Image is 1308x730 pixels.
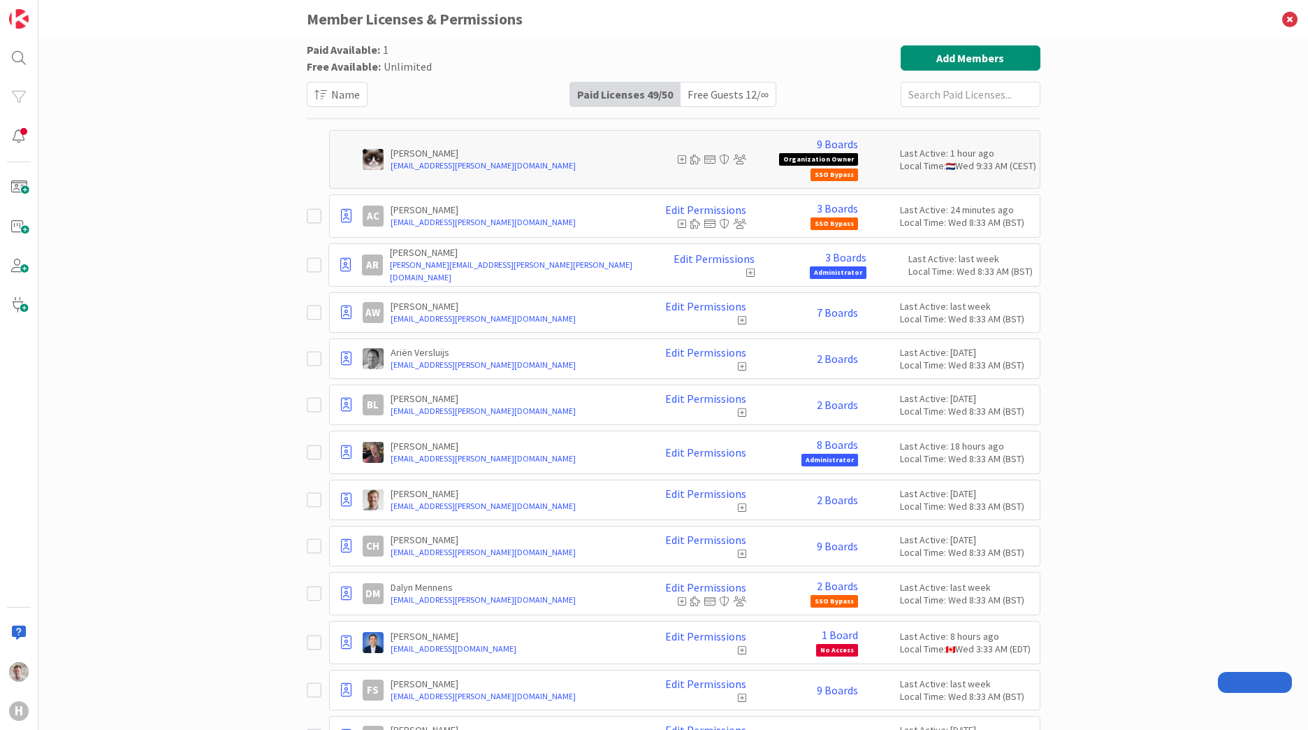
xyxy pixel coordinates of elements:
p: [PERSON_NAME] [391,147,634,159]
img: BO [363,489,384,510]
span: No Access [816,644,858,657]
p: [PERSON_NAME] [391,678,634,690]
img: Kv [363,149,384,170]
span: Name [331,86,360,103]
span: 1 [383,43,388,57]
a: 9 Boards [817,138,858,150]
a: Edit Permissions [665,300,746,313]
img: ca.png [946,646,955,653]
a: [EMAIL_ADDRESS][PERSON_NAME][DOMAIN_NAME] [391,500,634,513]
div: Paid Licenses 49 / 50 [570,83,681,106]
a: 2 Boards [817,494,858,506]
div: Last Active: last week [900,300,1033,313]
p: [PERSON_NAME] [391,392,634,405]
a: [EMAIL_ADDRESS][PERSON_NAME][DOMAIN_NAME] [391,594,634,606]
a: 1 Board [822,629,858,641]
span: SSO Bypass [811,169,858,181]
div: Last Active: 8 hours ago [900,630,1033,643]
div: CH [363,536,384,557]
div: Last Active: [DATE] [900,534,1033,546]
a: Edit Permissions [665,392,746,405]
div: Last Active: 1 hour ago [900,147,1033,159]
a: [EMAIL_ADDRESS][PERSON_NAME][DOMAIN_NAME] [391,216,634,229]
div: Local Time: Wed 8:33 AM (BST) [900,452,1033,465]
div: Local Time: Wed 3:33 AM (EDT) [900,643,1033,655]
a: [EMAIL_ADDRESS][PERSON_NAME][DOMAIN_NAME] [391,452,634,465]
button: Name [307,82,368,107]
div: AC [363,206,384,227]
a: Edit Permissions [674,252,755,265]
div: Local Time: Wed 9:33 AM (CEST) [900,159,1033,172]
img: nl.png [946,163,955,170]
span: Free Available: [307,59,381,73]
a: [EMAIL_ADDRESS][PERSON_NAME][DOMAIN_NAME] [391,690,634,703]
p: [PERSON_NAME] [391,487,634,500]
div: Last Active: last week [900,581,1033,594]
a: [EMAIL_ADDRESS][PERSON_NAME][DOMAIN_NAME] [391,359,634,371]
p: [PERSON_NAME] [391,440,634,452]
a: 9 Boards [817,684,858,696]
span: Paid Available: [307,43,380,57]
p: Ariën Versluijs [391,346,634,359]
div: Local Time: Wed 8:33 AM (BST) [900,594,1033,606]
span: SSO Bypass [811,595,858,608]
a: Edit Permissions [665,678,746,690]
p: [PERSON_NAME] [390,246,643,259]
div: AR [362,255,383,275]
img: AV [363,348,384,369]
div: AW [363,302,384,323]
div: Local Time: Wed 8:33 AM (BST) [900,690,1033,703]
a: 7 Boards [817,306,858,319]
a: Edit Permissions [665,581,746,594]
div: FS [363,680,384,701]
p: [PERSON_NAME] [391,203,634,216]
a: [EMAIL_ADDRESS][DOMAIN_NAME] [391,643,634,655]
span: Organization Owner [779,153,858,166]
input: Search Paid Licenses... [901,82,1040,107]
div: Local Time: Wed 8:33 AM (BST) [900,500,1033,513]
a: [PERSON_NAME][EMAIL_ADDRESS][PERSON_NAME][PERSON_NAME][DOMAIN_NAME] [390,259,643,284]
a: 3 Boards [825,251,866,264]
img: Rd [9,662,29,682]
a: 2 Boards [817,580,858,592]
div: Free Guests 12 / ∞ [681,83,776,106]
div: Last Active: 18 hours ago [900,440,1033,452]
a: [EMAIL_ADDRESS][PERSON_NAME][DOMAIN_NAME] [391,313,634,325]
p: [PERSON_NAME] [391,534,634,546]
div: Local Time: Wed 8:33 AM (BST) [900,546,1033,559]
div: H [9,701,29,721]
span: Administrator [801,454,858,466]
a: [EMAIL_ADDRESS][PERSON_NAME][DOMAIN_NAME] [391,159,634,172]
img: BF [363,442,384,463]
div: Last Active: last week [900,678,1033,690]
span: SSO Bypass [811,217,858,230]
div: DM [363,583,384,604]
img: DP [363,632,384,653]
a: Edit Permissions [665,346,746,359]
p: [PERSON_NAME] [391,300,634,313]
p: [PERSON_NAME] [391,630,634,643]
a: 9 Boards [817,540,858,552]
a: Edit Permissions [665,446,746,459]
div: Last Active: [DATE] [900,392,1033,405]
a: [EMAIL_ADDRESS][PERSON_NAME][DOMAIN_NAME] [391,405,634,417]
div: Last Active: last week [908,252,1033,265]
a: Edit Permissions [665,203,746,216]
div: Local Time: Wed 8:33 AM (BST) [900,359,1033,371]
div: BL [363,394,384,415]
a: Edit Permissions [665,534,746,546]
div: Local Time: Wed 8:33 AM (BST) [900,405,1033,417]
a: Edit Permissions [665,487,746,500]
span: Unlimited [384,59,432,73]
span: Administrator [810,266,866,279]
div: Last Active: [DATE] [900,346,1033,359]
a: 2 Boards [817,399,858,411]
a: 3 Boards [817,202,858,215]
a: Edit Permissions [665,630,746,643]
div: Last Active: [DATE] [900,487,1033,500]
a: 8 Boards [817,438,858,451]
a: [EMAIL_ADDRESS][PERSON_NAME][DOMAIN_NAME] [391,546,634,559]
a: 2 Boards [817,352,858,365]
div: Local Time: Wed 8:33 AM (BST) [900,216,1033,229]
button: Add Members [901,45,1040,71]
